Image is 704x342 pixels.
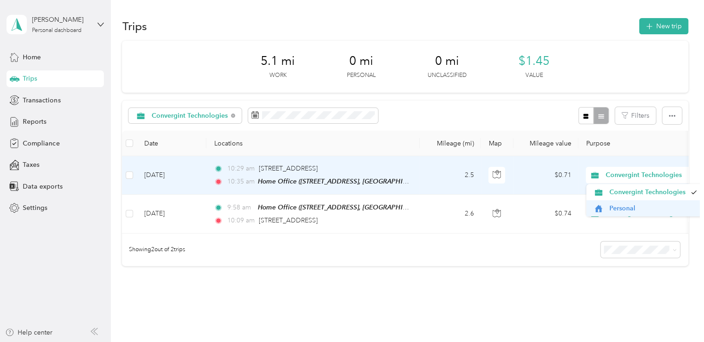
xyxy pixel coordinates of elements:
[258,177,466,185] span: Home Office ([STREET_ADDRESS], [GEOGRAPHIC_DATA], [US_STATE])
[513,195,578,233] td: $0.74
[615,107,656,124] button: Filters
[23,52,41,62] span: Home
[206,131,420,156] th: Locations
[269,71,286,80] p: Work
[227,177,254,187] span: 10:35 am
[349,54,373,69] span: 0 mi
[23,117,46,127] span: Reports
[32,15,90,25] div: [PERSON_NAME]
[652,290,704,342] iframe: Everlance-gr Chat Button Frame
[152,113,228,119] span: Convergint Technologies
[261,54,295,69] span: 5.1 mi
[481,131,513,156] th: Map
[122,21,147,31] h1: Trips
[420,156,481,195] td: 2.5
[428,71,467,80] p: Unclassified
[525,71,543,80] p: Value
[23,160,39,170] span: Taxes
[137,131,206,156] th: Date
[23,74,37,83] span: Trips
[32,28,82,33] div: Personal dashboard
[347,71,376,80] p: Personal
[227,203,254,213] span: 9:58 am
[420,131,481,156] th: Mileage (mi)
[227,215,255,226] span: 10:09 am
[137,195,206,233] td: [DATE]
[122,246,185,254] span: Showing 2 out of 2 trips
[258,203,466,211] span: Home Office ([STREET_ADDRESS], [GEOGRAPHIC_DATA], [US_STATE])
[259,216,318,224] span: [STREET_ADDRESS]
[259,165,318,172] span: [STREET_ADDRESS]
[23,182,62,191] span: Data exports
[5,328,52,337] button: Help center
[23,139,59,148] span: Compliance
[639,18,688,34] button: New trip
[513,156,578,195] td: $0.71
[606,170,691,180] span: Convergint Technologies
[609,203,697,213] span: Personal
[513,131,578,156] th: Mileage value
[420,195,481,233] td: 2.6
[227,164,255,174] span: 10:29 am
[435,54,459,69] span: 0 mi
[137,156,206,195] td: [DATE]
[609,187,686,197] span: Convergint Technologies
[23,95,60,105] span: Transactions
[23,203,47,213] span: Settings
[518,54,550,69] span: $1.45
